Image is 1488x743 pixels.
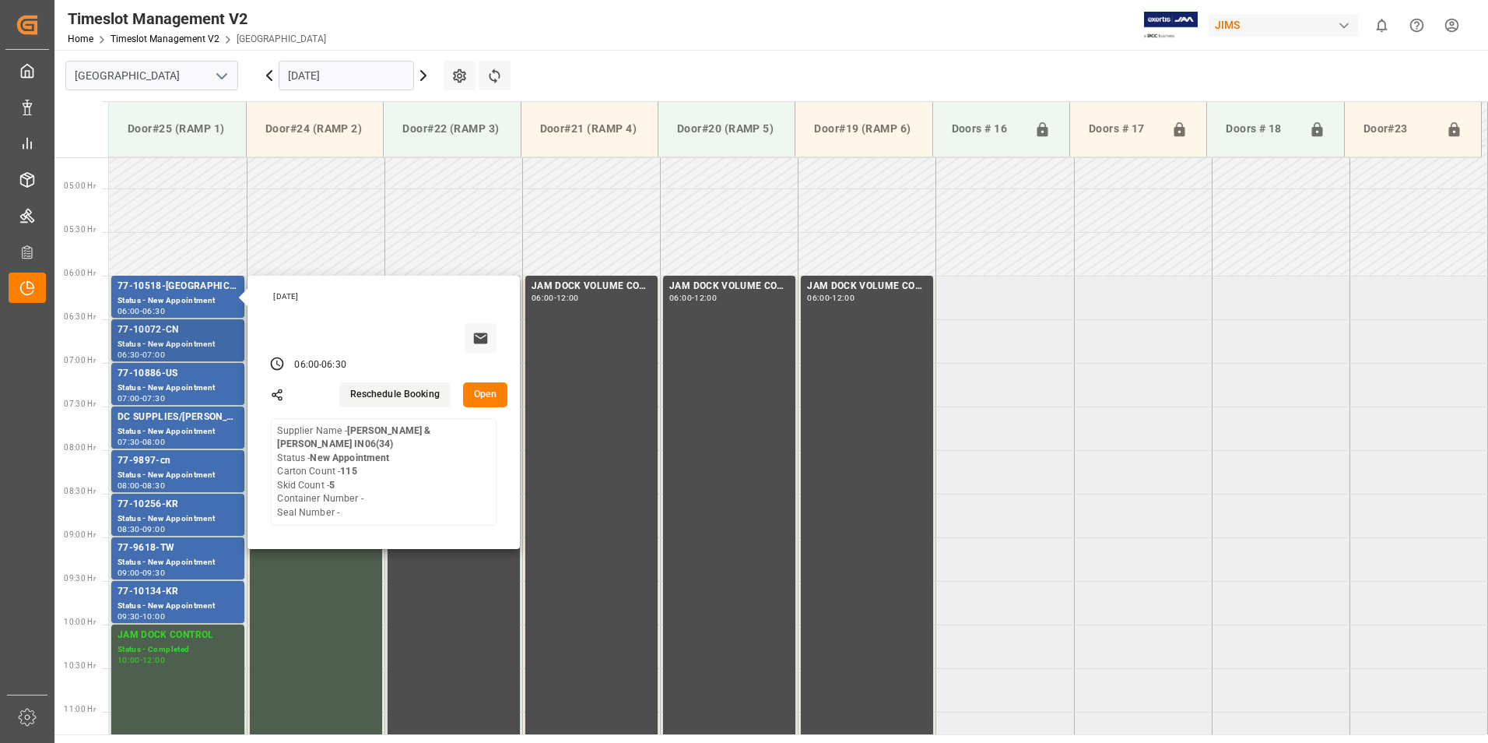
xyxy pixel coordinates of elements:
div: - [140,613,142,620]
div: JAM DOCK VOLUME CONTROL [532,279,651,294]
div: - [140,308,142,315]
div: 12:00 [142,657,165,664]
div: 06:30 [118,351,140,358]
div: Status - New Appointment [118,556,238,569]
span: 05:00 Hr [64,181,96,190]
div: 07:30 [142,395,165,402]
div: 77-10072-CN [118,322,238,338]
div: 09:00 [142,526,165,533]
div: 06:30 [321,358,346,372]
button: JIMS [1209,10,1364,40]
b: [PERSON_NAME] & [PERSON_NAME] IN06(34) [277,425,430,450]
div: Doors # 16 [946,114,1028,144]
div: 77-10256-KR [118,497,238,512]
span: 08:00 Hr [64,443,96,452]
div: Doors # 17 [1083,114,1165,144]
button: Reschedule Booking [339,382,451,407]
span: 09:30 Hr [64,574,96,583]
div: 07:00 [142,351,165,358]
div: 77-9618-TW [118,541,238,556]
div: Door#25 (RAMP 1) [121,114,233,143]
b: 5 [329,480,335,491]
div: 10:00 [118,657,140,664]
div: DC SUPPLIES/[PERSON_NAME] [118,410,238,425]
button: Help Center [1399,8,1434,43]
div: 08:00 [142,438,165,445]
input: DD.MM.YYYY [279,61,414,90]
div: 08:30 [142,482,165,489]
div: Door#21 (RAMP 4) [534,114,645,143]
div: Status - New Appointment [118,469,238,482]
div: 06:00 [669,294,692,301]
div: 12:00 [832,294,855,301]
div: 07:30 [118,438,140,445]
div: JAM DOCK CONTROL [118,628,238,643]
div: Status - New Appointment [118,294,238,308]
div: - [140,438,142,445]
div: 12:00 [556,294,579,301]
div: 77-10518-[GEOGRAPHIC_DATA] [118,279,238,294]
div: 06:30 [142,308,165,315]
div: JIMS [1209,14,1358,37]
img: Exertis%20JAM%20-%20Email%20Logo.jpg_1722504956.jpg [1144,12,1198,39]
span: 06:30 Hr [64,312,96,321]
div: 77-9897-cn [118,453,238,469]
div: Status - Completed [118,643,238,657]
span: 09:00 Hr [64,530,96,539]
div: [DATE] [268,291,503,302]
div: - [140,482,142,489]
a: Home [68,33,93,44]
input: Type to search/select [65,61,238,90]
div: Timeslot Management V2 [68,7,326,30]
div: 07:00 [118,395,140,402]
div: 09:30 [142,569,165,576]
div: 12:00 [694,294,717,301]
span: 11:00 Hr [64,705,96,713]
div: 77-10886-US [118,366,238,382]
div: 09:00 [118,569,140,576]
button: show 0 new notifications [1364,8,1399,43]
span: 10:00 Hr [64,618,96,626]
div: - [140,395,142,402]
div: Door#23 [1357,114,1440,144]
div: Status - New Appointment [118,512,238,526]
div: Door#24 (RAMP 2) [259,114,370,143]
div: JAM DOCK VOLUME CONTROL [669,279,789,294]
div: Status - New Appointment [118,338,238,351]
div: - [830,294,832,301]
div: - [140,657,142,664]
div: - [554,294,556,301]
div: 06:00 [532,294,554,301]
span: 06:00 Hr [64,269,96,277]
span: 07:30 Hr [64,400,96,408]
div: JAM DOCK VOLUME CONTROL [807,279,927,294]
a: Timeslot Management V2 [111,33,219,44]
div: - [692,294,694,301]
div: Door#20 (RAMP 5) [671,114,782,143]
div: - [140,351,142,358]
b: 115 [340,466,356,477]
div: Status - New Appointment [118,425,238,438]
span: 07:00 Hr [64,356,96,364]
span: 10:30 Hr [64,661,96,670]
div: Status - New Appointment [118,600,238,613]
div: - [319,358,321,372]
button: Open [463,382,508,407]
div: Status - New Appointment [118,382,238,395]
div: 10:00 [142,613,165,620]
div: 77-10134-KR [118,584,238,600]
div: Door#22 (RAMP 3) [396,114,507,143]
div: 06:00 [294,358,319,372]
div: 08:00 [118,482,140,489]
div: Door#19 (RAMP 6) [808,114,919,143]
b: New Appointment [310,452,389,463]
div: 06:00 [118,308,140,315]
div: 06:00 [807,294,830,301]
span: 05:30 Hr [64,225,96,234]
div: 08:30 [118,526,140,533]
div: 09:30 [118,613,140,620]
div: - [140,526,142,533]
div: Supplier Name - Status - Carton Count - Skid Count - Container Number - Seal Number - [277,424,490,520]
button: open menu [209,64,233,88]
div: - [140,569,142,576]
